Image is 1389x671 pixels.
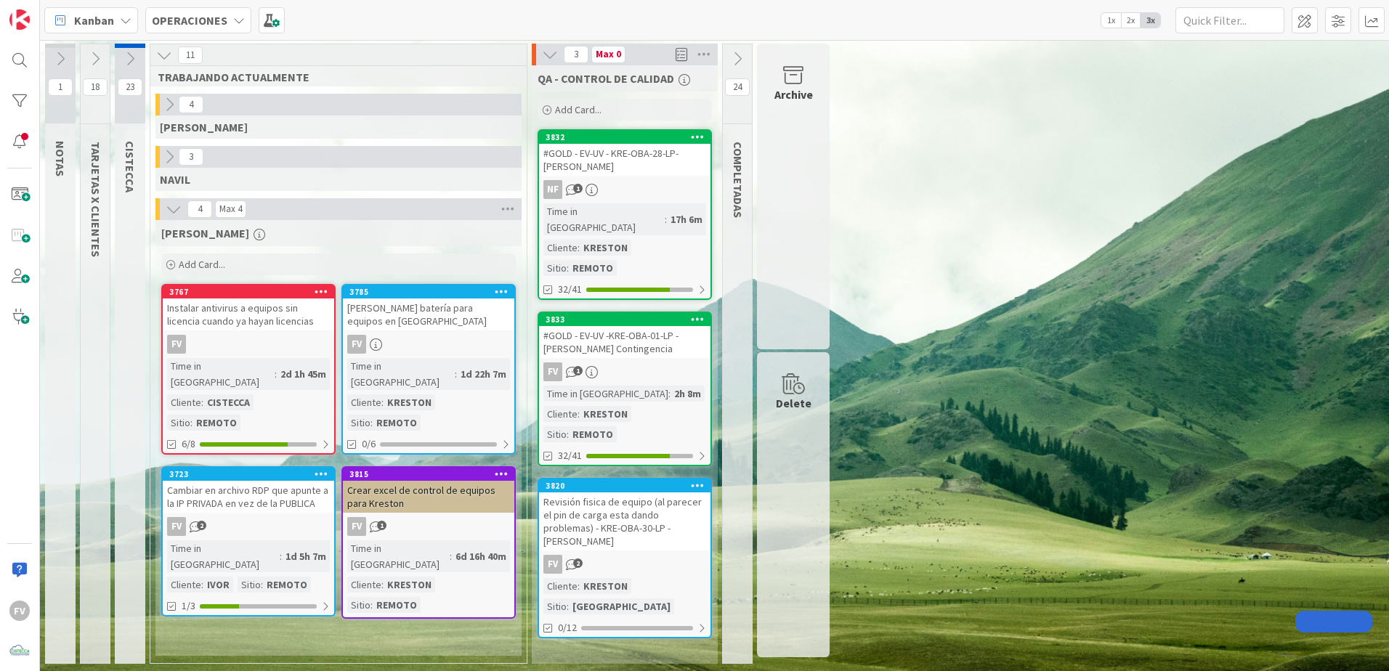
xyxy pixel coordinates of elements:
img: avatar [9,641,30,662]
div: FV [167,335,186,354]
div: NF [543,180,562,199]
span: 1 [48,78,73,96]
div: Cliente [167,394,201,410]
div: 6d 16h 40m [452,548,510,564]
span: NAVIL [160,172,190,187]
div: Cliente [543,406,578,422]
div: Sitio [543,426,567,442]
div: 1d 22h 7m [457,366,510,382]
span: : [578,240,580,256]
div: Cliente [543,240,578,256]
div: 3815Crear excel de control de equipos para Kreston [343,468,514,513]
div: Sitio [543,260,567,276]
div: KRESTON [580,578,631,594]
span: 32/41 [558,282,582,297]
span: 6/8 [182,436,195,452]
div: Time in [GEOGRAPHIC_DATA] [167,358,275,390]
span: : [578,578,580,594]
span: : [381,577,384,593]
div: 3723 [163,468,334,481]
div: 3833 [539,313,710,326]
span: NOTAS [53,141,68,176]
div: 3785 [343,285,514,298]
div: 2h 8m [671,386,705,402]
div: #GOLD - EV-UV - KRE-OBA-28-LP-[PERSON_NAME] [539,144,710,176]
span: 2x [1121,13,1141,28]
span: TRABAJANDO ACTUALMENTE [158,70,509,84]
div: 3767 [163,285,334,298]
div: Crear excel de control de equipos para Kreston [343,481,514,513]
div: 3820 [546,481,710,491]
div: KRESTON [384,577,435,593]
div: FV [539,555,710,574]
div: KRESTON [580,240,631,256]
div: FV [343,517,514,536]
span: 11 [178,46,203,64]
div: Time in [GEOGRAPHIC_DATA] [543,203,665,235]
span: : [567,426,569,442]
div: Sitio [238,577,261,593]
div: Instalar antivirus a equipos sin licencia cuando ya hayan licencias [163,298,334,330]
b: OPERACIONES [152,13,227,28]
div: KRESTON [580,406,631,422]
div: 1d 5h 7m [282,548,330,564]
span: : [567,260,569,276]
div: REMOTO [263,577,311,593]
div: REMOTO [193,415,240,431]
div: 3833#GOLD - EV-UV -KRE-OBA-01-LP - [PERSON_NAME] Contingencia [539,313,710,358]
span: : [275,366,277,382]
div: Max 0 [596,51,621,58]
span: : [370,415,373,431]
div: FV [347,335,366,354]
div: IVOR [203,577,233,593]
span: GABRIEL [160,120,248,134]
div: Time in [GEOGRAPHIC_DATA] [347,540,450,572]
span: CISTECCA [123,141,137,192]
span: : [668,386,671,402]
span: : [261,577,263,593]
span: : [578,406,580,422]
span: 3 [179,148,203,166]
span: FERNANDO [161,226,249,240]
div: [PERSON_NAME] batería para equipos en [GEOGRAPHIC_DATA] [343,298,514,330]
div: Sitio [347,597,370,613]
span: TARJETAS X CLIENTES [89,142,103,257]
div: Revisión fisica de equipo (al parecer el pin de carga esta dando problemas) - KRE-OBA-30-LP - [PE... [539,492,710,550]
input: Quick Filter... [1175,7,1284,33]
div: #GOLD - EV-UV -KRE-OBA-01-LP - [PERSON_NAME] Contingencia [539,326,710,358]
span: : [280,548,282,564]
div: 3820 [539,479,710,492]
span: Kanban [74,12,114,29]
span: 0/6 [362,436,376,452]
span: 2 [197,521,206,530]
div: Cambiar en archivo RDP que apunte a la IP PRIVADA en vez de la PUBLICA [163,481,334,513]
span: : [201,394,203,410]
span: 4 [187,200,212,218]
span: 1 [573,184,583,193]
div: 3815 [349,469,514,479]
div: FV [163,335,334,354]
div: Archive [774,86,813,103]
div: Cliente [347,394,381,410]
span: : [567,598,569,614]
span: QA - CONTROL DE CALIDAD [538,71,674,86]
span: 1 [573,366,583,375]
span: 32/41 [558,448,582,463]
span: 1x [1101,13,1121,28]
div: Cliente [347,577,381,593]
div: Sitio [347,415,370,431]
span: : [381,394,384,410]
div: FV [163,517,334,536]
span: 18 [83,78,108,96]
div: [GEOGRAPHIC_DATA] [569,598,674,614]
span: : [201,577,203,593]
span: COMPLETADAS [731,142,745,218]
span: 1 [377,521,386,530]
span: 24 [725,78,750,96]
div: NF [539,180,710,199]
img: Visit kanbanzone.com [9,9,30,30]
div: Sitio [543,598,567,614]
div: FV [347,517,366,536]
div: Time in [GEOGRAPHIC_DATA] [347,358,455,390]
div: Time in [GEOGRAPHIC_DATA] [543,386,668,402]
